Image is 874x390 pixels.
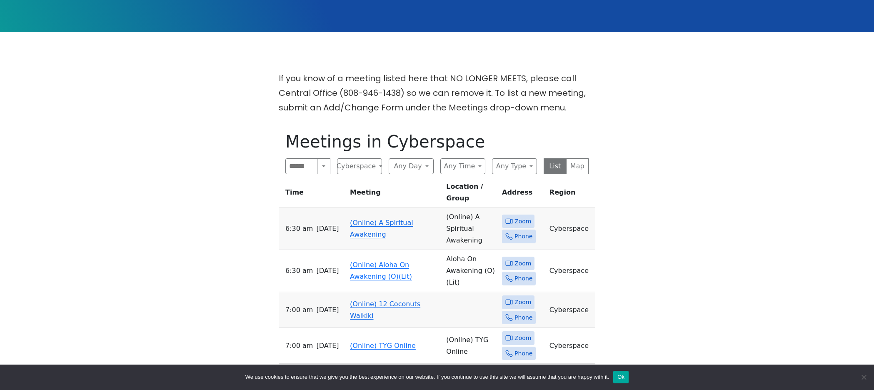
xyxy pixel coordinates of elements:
td: Cyberspace [546,250,595,292]
span: We use cookies to ensure that we give you the best experience on our website. If you continue to ... [245,373,609,381]
span: [DATE] [316,304,339,316]
input: Search [285,158,317,174]
button: Any Day [389,158,434,174]
span: Zoom [514,216,531,227]
span: [DATE] [316,340,339,352]
span: 7:00 AM [285,340,313,352]
span: Phone [514,231,532,242]
span: 6:30 AM [285,223,313,235]
a: (Online) TYG Online [350,342,416,350]
h1: Meetings in Cyberspace [285,132,589,152]
th: Location / Group [443,181,499,208]
td: Cyberspace [546,208,595,250]
span: Zoom [514,258,531,269]
th: Time [279,181,347,208]
span: [DATE] [316,223,339,235]
th: Region [546,181,595,208]
span: Zoom [514,297,531,307]
span: No [859,373,868,381]
th: Address [499,181,546,208]
span: [DATE] [316,265,339,277]
td: (Online) A Spiritual Awakening [443,208,499,250]
button: Any Time [440,158,485,174]
td: Sobriety Buzz [443,364,499,385]
td: Cyberspace [546,328,595,364]
button: List [544,158,567,174]
button: Cyberspace [337,158,382,174]
p: If you know of a meeting listed here that NO LONGER MEETS, please call Central Office (808-946-14... [279,71,595,115]
td: Cyberspace [546,292,595,328]
td: Aloha On Awakening (O) (Lit) [443,250,499,292]
span: Phone [514,273,532,284]
button: Ok [613,371,629,383]
td: (Online) TYG Online [443,328,499,364]
a: (Online) Aloha On Awakening (O)(Lit) [350,261,412,280]
span: Phone [514,312,532,323]
button: Any Type [492,158,537,174]
a: (Online) 12 Coconuts Waikiki [350,300,420,320]
span: Zoom [514,333,531,343]
th: Meeting [347,181,443,208]
span: Phone [514,348,532,359]
button: Map [566,158,589,174]
a: (Online) A Spiritual Awakening [350,219,413,238]
button: Search [317,158,330,174]
span: 7:00 AM [285,304,313,316]
td: Cyberspace [546,364,595,385]
span: 6:30 AM [285,265,313,277]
